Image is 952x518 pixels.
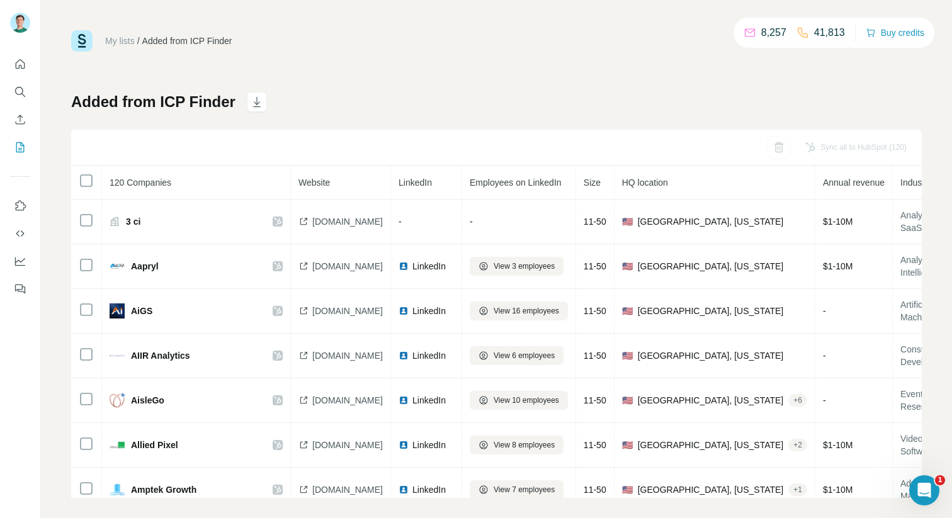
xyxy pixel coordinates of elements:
[10,194,30,217] button: Use Surfe on LinkedIn
[10,136,30,159] button: My lists
[110,303,125,318] img: company-logo
[823,306,826,316] span: -
[823,217,853,227] span: $ 1-10M
[312,349,383,362] span: [DOMAIN_NAME]
[638,439,784,451] span: [GEOGRAPHIC_DATA], [US_STATE]
[105,36,135,46] a: My lists
[638,349,784,362] span: [GEOGRAPHIC_DATA], [US_STATE]
[494,439,555,451] span: View 8 employees
[470,346,564,365] button: View 6 employees
[823,485,853,495] span: $ 1-10M
[909,475,939,505] iframe: Intercom live chat
[814,25,845,40] p: 41,813
[137,35,140,47] li: /
[638,305,784,317] span: [GEOGRAPHIC_DATA], [US_STATE]
[866,24,924,42] button: Buy credits
[412,394,446,407] span: LinkedIn
[900,177,932,188] span: Industry
[470,480,564,499] button: View 7 employees
[412,439,446,451] span: LinkedIn
[788,439,807,451] div: + 2
[622,177,668,188] span: HQ location
[470,177,562,188] span: Employees on LinkedIn
[584,351,606,361] span: 11-50
[399,306,409,316] img: LinkedIn logo
[399,395,409,405] img: LinkedIn logo
[312,483,383,496] span: [DOMAIN_NAME]
[131,349,190,362] span: AIIR Analytics
[638,483,784,496] span: [GEOGRAPHIC_DATA], [US_STATE]
[131,439,178,451] span: Allied Pixel
[131,260,159,273] span: Aapryl
[312,305,383,317] span: [DOMAIN_NAME]
[131,305,152,317] span: AiGS
[584,177,601,188] span: Size
[638,215,784,228] span: [GEOGRAPHIC_DATA], [US_STATE]
[584,217,606,227] span: 11-50
[412,260,446,273] span: LinkedIn
[412,349,446,362] span: LinkedIn
[71,92,235,112] h1: Added from ICP Finder
[10,81,30,103] button: Search
[788,484,807,495] div: + 1
[823,440,853,450] span: $ 1-10M
[142,35,232,47] div: Added from ICP Finder
[622,305,633,317] span: 🇺🇸
[412,305,446,317] span: LinkedIn
[71,30,93,52] img: Surfe Logo
[494,261,555,272] span: View 3 employees
[470,217,473,227] span: -
[622,260,633,273] span: 🇺🇸
[622,394,633,407] span: 🇺🇸
[399,440,409,450] img: LinkedIn logo
[494,395,559,406] span: View 10 employees
[470,301,568,320] button: View 16 employees
[399,261,409,271] img: LinkedIn logo
[110,177,171,188] span: 120 Companies
[638,394,784,407] span: [GEOGRAPHIC_DATA], [US_STATE]
[399,177,432,188] span: LinkedIn
[622,483,633,496] span: 🇺🇸
[935,475,945,485] span: 1
[10,108,30,131] button: Enrich CSV
[494,484,555,495] span: View 7 employees
[788,395,807,406] div: + 6
[399,351,409,361] img: LinkedIn logo
[622,439,633,451] span: 🇺🇸
[312,260,383,273] span: [DOMAIN_NAME]
[823,177,885,188] span: Annual revenue
[312,394,383,407] span: [DOMAIN_NAME]
[638,260,784,273] span: [GEOGRAPHIC_DATA], [US_STATE]
[10,222,30,245] button: Use Surfe API
[312,215,383,228] span: [DOMAIN_NAME]
[131,483,196,496] span: Amptek Growth
[312,439,383,451] span: [DOMAIN_NAME]
[622,215,633,228] span: 🇺🇸
[494,350,555,361] span: View 6 employees
[761,25,786,40] p: 8,257
[584,261,606,271] span: 11-50
[10,278,30,300] button: Feedback
[110,482,125,497] img: company-logo
[10,13,30,33] img: Avatar
[823,261,853,271] span: $ 1-10M
[823,351,826,361] span: -
[622,349,633,362] span: 🇺🇸
[399,485,409,495] img: LinkedIn logo
[110,259,125,274] img: company-logo
[470,257,564,276] button: View 3 employees
[110,393,125,408] img: company-logo
[110,354,125,358] img: company-logo
[823,395,826,405] span: -
[470,436,564,454] button: View 8 employees
[131,394,164,407] span: AisleGo
[10,250,30,273] button: Dashboard
[412,483,446,496] span: LinkedIn
[399,217,402,227] span: -
[110,437,125,453] img: company-logo
[494,305,559,317] span: View 16 employees
[584,440,606,450] span: 11-50
[584,306,606,316] span: 11-50
[584,395,606,405] span: 11-50
[298,177,330,188] span: Website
